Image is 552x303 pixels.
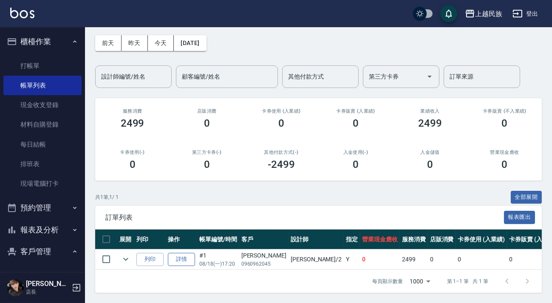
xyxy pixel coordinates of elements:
h2: 其他付款方式(-) [254,150,308,155]
a: 報表匯出 [504,213,535,221]
h3: 0 [501,159,507,170]
h2: 卡券使用(-) [105,150,159,155]
h3: 0 [204,159,210,170]
td: 0 [456,249,507,269]
h3: 服務消費 [105,108,159,114]
button: 昨天 [122,35,148,51]
h2: 卡券販賣 (不入業績) [478,108,532,114]
span: 訂單列表 [105,213,504,222]
th: 指定 [344,229,360,249]
th: 服務消費 [400,229,428,249]
h3: 0 [501,117,507,129]
p: 第 1–1 筆 共 1 筆 [447,278,488,285]
p: 每頁顯示數量 [372,278,403,285]
button: 客戶管理 [3,241,82,263]
button: save [440,5,457,22]
h2: 第三方卡券(-) [180,150,234,155]
button: 全部展開 [511,191,542,204]
button: Open [423,70,436,83]
td: #1 [197,249,239,269]
button: 登出 [509,6,542,22]
td: [PERSON_NAME] /2 [289,249,344,269]
th: 卡券使用 (入業績) [456,229,507,249]
h2: 卡券使用 (入業績) [254,108,308,114]
div: 1000 [406,270,433,293]
a: 每日結帳 [3,135,82,154]
div: 上越民族 [475,8,502,19]
h3: 0 [204,117,210,129]
img: Logo [10,8,34,18]
p: 08/18 (一) 17:20 [199,260,237,268]
a: 現金收支登錄 [3,95,82,115]
td: 0 [360,249,400,269]
h3: 0 [278,117,284,129]
a: 現場電腦打卡 [3,174,82,193]
p: 0960962045 [241,260,286,268]
th: 營業現金應收 [360,229,400,249]
td: 0 [428,249,456,269]
h2: 店販消費 [180,108,234,114]
a: 客戶列表 [3,266,82,286]
th: 客戶 [239,229,289,249]
h2: 入金儲值 [403,150,457,155]
th: 店販消費 [428,229,456,249]
div: [PERSON_NAME] [241,251,286,260]
h3: 2499 [418,117,442,129]
h3: 0 [130,159,136,170]
a: 排班表 [3,154,82,174]
th: 操作 [166,229,197,249]
button: 前天 [95,35,122,51]
th: 帳單編號/時間 [197,229,239,249]
button: 上越民族 [461,5,506,23]
td: Y [344,249,360,269]
h2: 業績收入 [403,108,457,114]
h3: 0 [353,159,359,170]
td: 2499 [400,249,428,269]
h2: 卡券販賣 (入業績) [328,108,382,114]
th: 列印 [134,229,166,249]
a: 帳單列表 [3,76,82,95]
h5: [PERSON_NAME] [26,280,69,288]
button: 今天 [148,35,174,51]
img: Person [7,279,24,296]
h3: 0 [427,159,433,170]
h3: -2499 [268,159,295,170]
h3: 0 [353,117,359,129]
button: expand row [119,253,132,266]
button: 櫃檯作業 [3,31,82,53]
th: 展開 [117,229,134,249]
button: 報表及分析 [3,219,82,241]
th: 設計師 [289,229,344,249]
h2: 營業現金應收 [478,150,532,155]
p: 店長 [26,288,69,296]
button: 列印 [136,253,164,266]
a: 詳情 [168,253,195,266]
a: 材料自購登錄 [3,115,82,134]
button: [DATE] [174,35,206,51]
h3: 2499 [121,117,144,129]
a: 打帳單 [3,56,82,76]
button: 預約管理 [3,197,82,219]
p: 共 1 筆, 1 / 1 [95,193,119,201]
h2: 入金使用(-) [328,150,382,155]
button: 報表匯出 [504,211,535,224]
